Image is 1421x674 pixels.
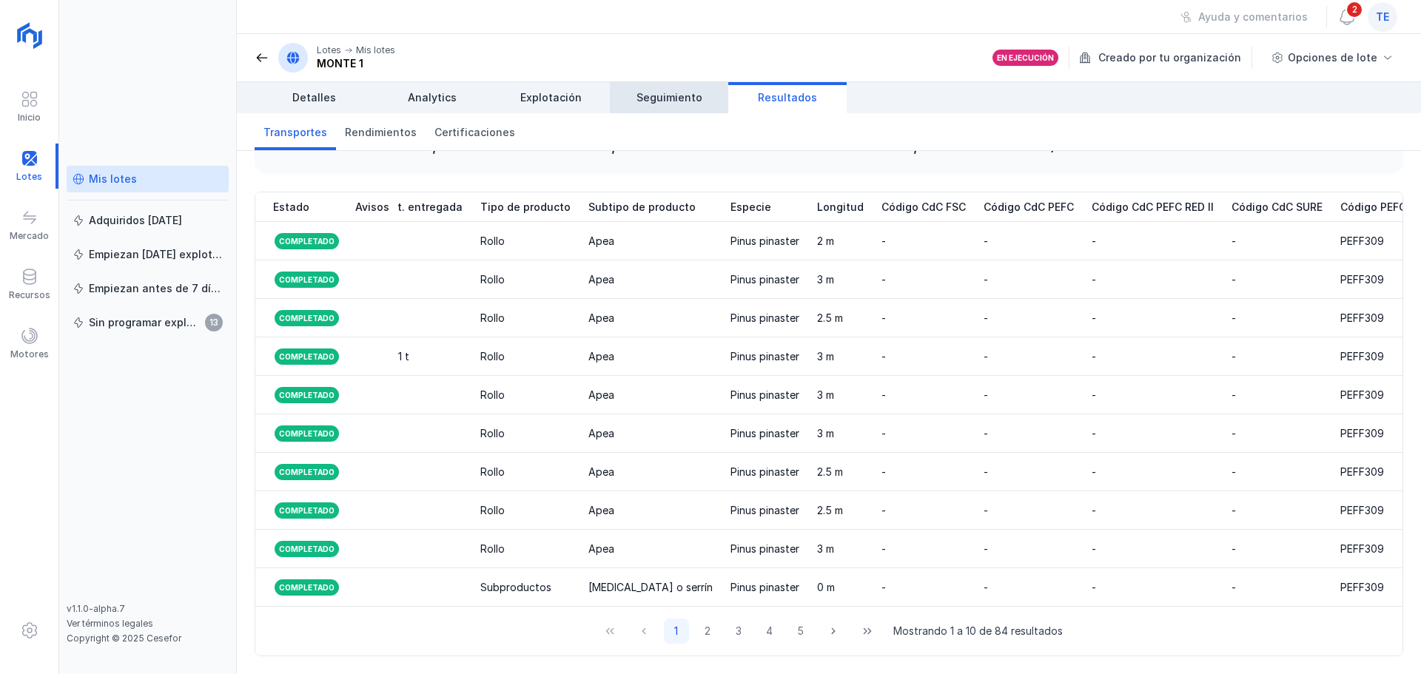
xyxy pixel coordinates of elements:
[520,90,582,105] span: Explotación
[255,82,373,113] a: Detalles
[67,275,229,302] a: Empiezan antes de 7 días
[997,53,1054,63] div: En ejecución
[317,56,395,71] div: MONTE 1
[881,388,886,402] div: -
[984,580,988,595] div: -
[1092,388,1096,402] div: -
[1079,47,1254,69] div: Creado por tu organización
[317,44,341,56] div: Lotes
[588,580,713,595] div: [MEDICAL_DATA] o serrín
[757,619,782,644] button: Page 4
[1092,200,1214,215] span: Código CdC PEFC RED II
[730,465,799,479] div: Pinus pinaster
[10,230,49,242] div: Mercado
[408,90,457,105] span: Analytics
[881,580,886,595] div: -
[480,388,505,402] div: Rollo
[1232,311,1236,326] div: -
[984,311,988,326] div: -
[588,426,614,441] div: Apea
[1232,234,1236,249] div: -
[817,311,843,326] div: 2.5 m
[1340,465,1384,479] div: PEFF309
[730,349,799,364] div: Pinus pinaster
[726,619,751,644] button: Page 3
[984,272,988,287] div: -
[1232,542,1236,556] div: -
[1340,272,1384,287] div: PEFF309
[426,113,524,150] a: Certificaciones
[881,234,886,249] div: -
[89,315,201,330] div: Sin programar explotación
[881,200,966,215] span: Código CdC FSC
[730,503,799,518] div: Pinus pinaster
[881,272,886,287] div: -
[1340,349,1384,364] div: PEFF309
[1092,234,1096,249] div: -
[480,272,505,287] div: Rollo
[728,82,847,113] a: Resultados
[1092,465,1096,479] div: -
[588,542,614,556] div: Apea
[664,619,689,644] button: Page 1
[1092,311,1096,326] div: -
[336,113,426,150] a: Rendimientos
[984,388,988,402] div: -
[89,281,223,296] div: Empiezan antes de 7 días
[1232,465,1236,479] div: -
[984,542,988,556] div: -
[588,388,614,402] div: Apea
[1198,10,1308,24] div: Ayuda y comentarios
[1092,503,1096,518] div: -
[881,311,886,326] div: -
[881,426,886,441] div: -
[480,465,505,479] div: Rollo
[273,385,340,405] div: Completado
[273,270,340,289] div: Completado
[984,465,988,479] div: -
[881,349,886,364] div: -
[1340,234,1384,249] div: PEFF309
[984,503,988,518] div: -
[1092,349,1096,364] div: -
[67,207,229,234] a: Adquiridos [DATE]
[1232,503,1236,518] div: -
[893,624,1063,638] span: Mostrando 1 a 10 de 84 resultados
[1232,388,1236,402] div: -
[273,232,340,251] div: Completado
[588,349,614,364] div: Apea
[819,619,847,644] button: Next Page
[205,314,223,331] span: 13
[588,272,614,287] div: Apea
[1171,4,1317,30] button: Ayuda y comentarios
[817,200,864,215] span: Longitud
[817,542,834,556] div: 3 m
[273,200,309,215] span: Estado
[1346,1,1363,18] span: 2
[1092,272,1096,287] div: -
[1232,349,1236,364] div: -
[263,125,327,140] span: Transportes
[273,424,340,443] div: Completado
[480,200,571,215] span: Tipo de producto
[1232,200,1323,215] span: Código CdC SURE
[480,542,505,556] div: Rollo
[1232,580,1236,595] div: -
[273,347,340,366] div: Completado
[1232,426,1236,441] div: -
[255,113,336,150] a: Transportes
[273,462,340,482] div: Completado
[730,580,799,595] div: Pinus pinaster
[480,580,551,595] div: Subproductos
[480,349,505,364] div: Rollo
[89,247,223,262] div: Empiezan [DATE] explotación
[588,311,614,326] div: Apea
[817,465,843,479] div: 2.5 m
[1232,272,1236,287] div: -
[730,200,771,215] span: Especie
[273,309,340,328] div: Completado
[273,578,340,597] div: Completado
[1340,542,1384,556] div: PEFF309
[1092,580,1096,595] div: -
[610,82,728,113] a: Seguimiento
